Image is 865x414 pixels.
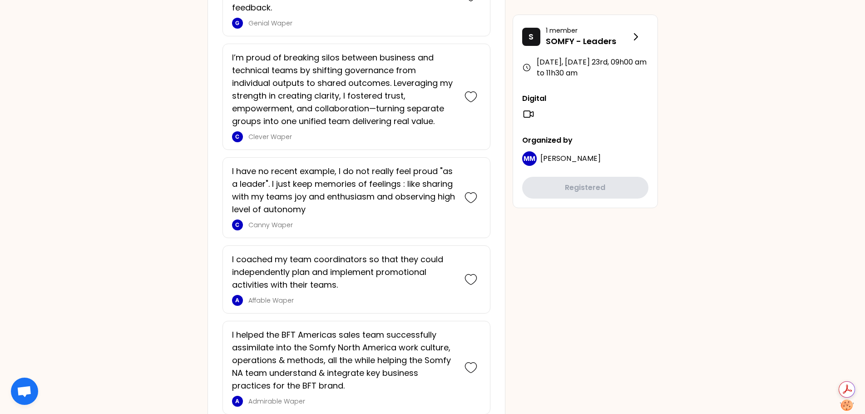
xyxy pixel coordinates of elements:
p: G [235,20,239,27]
button: Registered [522,177,648,199]
p: SOMFY - Leaders [546,35,630,48]
p: Digital [522,93,648,104]
p: Genial Waper [248,19,455,28]
div: Open chat [11,378,38,405]
span: [PERSON_NAME] [540,153,601,164]
p: I’m proud of breaking silos between business and technical teams by shifting governance from indi... [232,51,455,128]
p: I have no recent example, I do not really feel proud "as a leader". I just keep memories of feeli... [232,165,455,216]
p: C [235,221,239,229]
p: Organized by [522,135,648,146]
p: A [235,297,239,304]
div: [DATE], [DATE] 23rd , 09h00 am to 11h30 am [522,57,648,79]
p: MM [524,154,535,163]
p: Affable Waper [248,296,455,305]
p: Canny Waper [248,220,455,229]
p: Admirable Waper [248,397,455,406]
p: I helped the BFT Americas sales team successfully assimilate into the Somfy North America work cu... [232,329,455,392]
p: A [235,398,239,405]
p: 1 member [546,26,630,35]
p: I coached my team coordinators so that they could independently plan and implement promotional ac... [232,253,455,291]
p: Clever Waper [248,132,455,141]
p: C [235,133,239,140]
p: S [529,30,534,43]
